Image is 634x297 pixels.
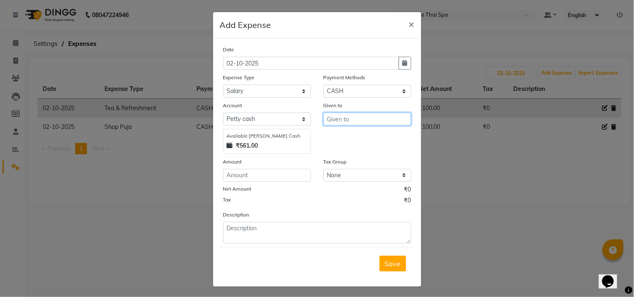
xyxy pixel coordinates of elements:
[323,158,347,166] label: Tax Group
[404,196,411,207] span: ₹0
[223,169,311,182] input: Amount
[599,264,626,289] iframe: chat widget
[323,102,343,109] label: Given to
[227,133,307,140] div: Available [PERSON_NAME] Cash
[402,12,421,35] button: Close
[223,74,255,81] label: Expense Type
[385,259,401,268] span: Save
[404,185,411,196] span: ₹0
[379,256,406,272] button: Save
[223,185,252,193] label: Net Amount
[223,46,234,53] label: Date
[223,102,242,109] label: Account
[236,141,258,150] strong: ₹561.00
[223,211,250,219] label: Description
[220,19,271,31] h5: Add Expense
[323,113,411,126] input: Given to
[409,18,415,30] span: ×
[323,74,366,81] label: Payment Methods
[223,196,231,204] label: Tax
[223,158,242,166] label: Amount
